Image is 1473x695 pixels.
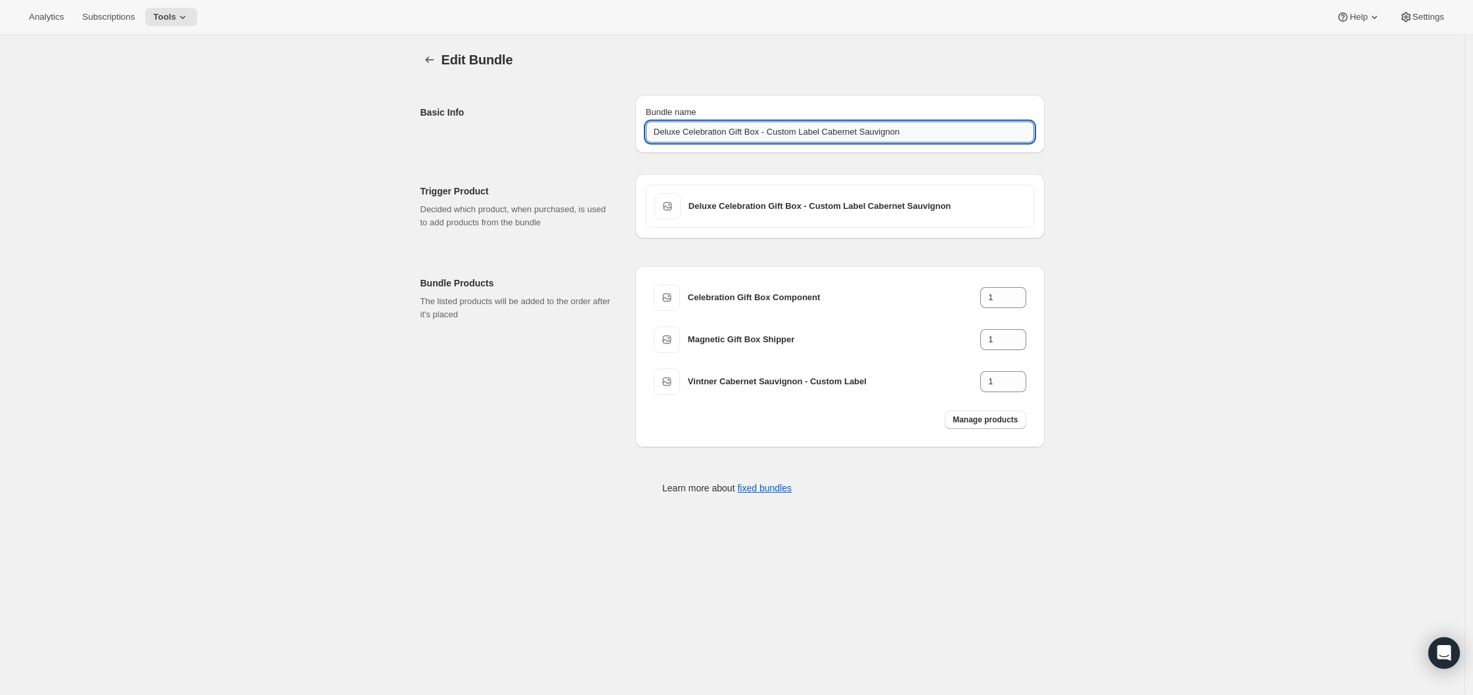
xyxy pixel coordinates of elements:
h3: Celebration Gift Box Component [688,291,980,304]
a: fixed bundles [737,483,792,493]
span: Tools [153,12,176,22]
button: Tools [145,8,197,26]
span: Manage products [953,415,1018,425]
button: Analytics [21,8,72,26]
span: Analytics [29,12,64,22]
h3: Vintner Cabernet Sauvignon - Custom Label [688,375,980,388]
span: Subscriptions [82,12,135,22]
div: Open Intercom Messenger [1428,637,1460,669]
button: Manage products [945,411,1026,429]
span: Help [1349,12,1367,22]
button: Settings [1392,8,1452,26]
input: ie. Smoothie box [646,122,1034,143]
button: Subscriptions [74,8,143,26]
h2: Basic Info [420,106,614,119]
h3: Deluxe Celebration Gift Box - Custom Label Cabernet Sauvignon [689,200,1026,213]
h3: Magnetic Gift Box Shipper [688,333,980,346]
span: Edit Bundle [442,53,513,67]
span: Bundle name [646,107,696,117]
span: Settings [1413,12,1444,22]
p: The listed products will be added to the order after it's placed [420,295,614,321]
button: Bundles [420,51,439,69]
h2: Trigger Product [420,185,614,198]
button: Help [1328,8,1388,26]
p: Learn more about [662,482,792,495]
h2: Bundle Products [420,277,614,290]
p: Decided which product, when purchased, is used to add products from the bundle [420,203,614,229]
